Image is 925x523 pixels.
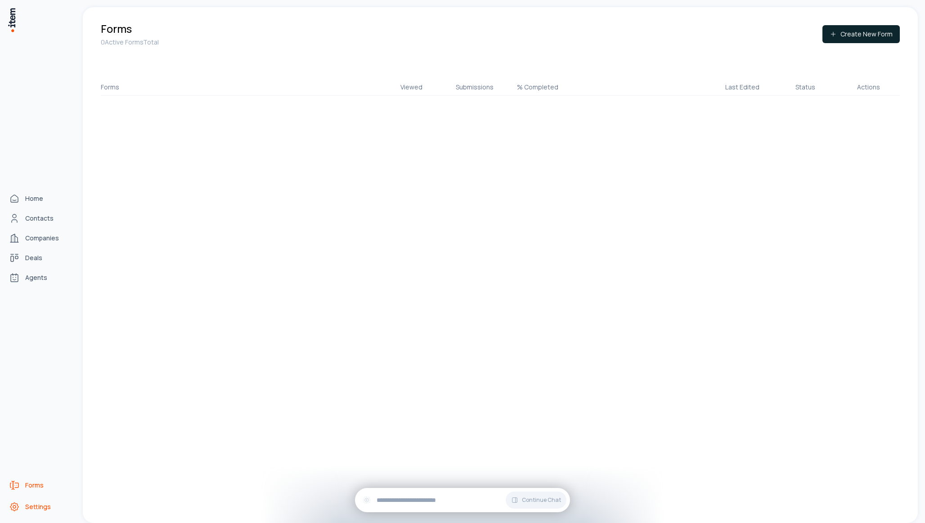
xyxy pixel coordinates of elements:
[506,492,566,509] button: Continue Chat
[5,249,74,267] a: deals
[25,481,44,490] span: Forms
[7,7,16,33] img: Item Brain Logo
[101,38,159,47] p: 0 Active Forms Total
[25,194,43,203] span: Home
[5,476,74,494] a: Forms
[5,229,74,247] a: Companies
[101,22,159,36] h1: Forms
[101,83,238,92] div: Forms
[5,209,74,227] a: Contacts
[711,83,774,92] div: Last Edited
[774,83,837,92] div: Status
[25,502,51,511] span: Settings
[822,25,900,43] button: Create New Form
[25,253,42,262] span: Deals
[355,488,570,512] div: Continue Chat
[25,234,59,243] span: Companies
[506,83,569,92] div: % Completed
[5,498,74,516] a: Settings
[837,83,900,92] div: Actions
[5,190,74,208] a: Home
[443,83,506,92] div: Submissions
[522,496,561,504] span: Continue Chat
[25,273,47,282] span: Agents
[380,83,443,92] div: Viewed
[5,269,74,287] a: Agents
[25,214,54,223] span: Contacts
